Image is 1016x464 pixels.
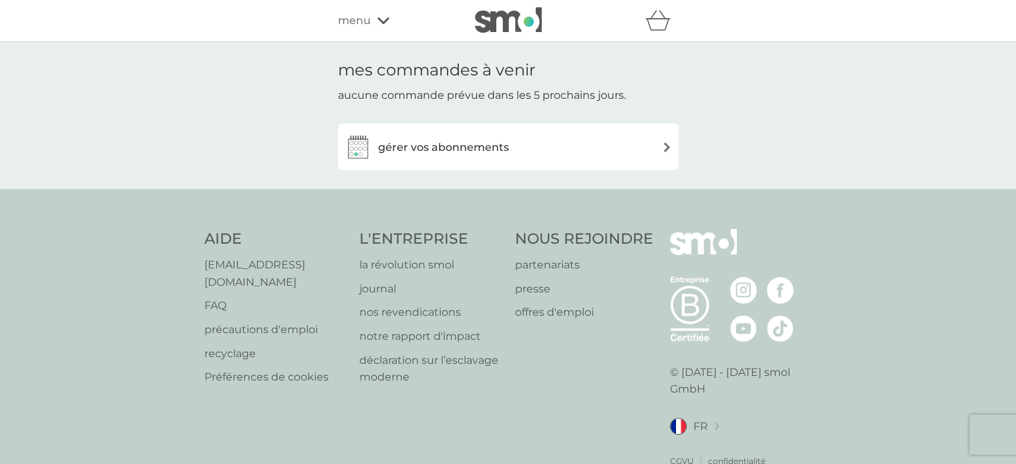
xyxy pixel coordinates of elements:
[693,418,708,435] span: FR
[670,229,737,274] img: smol
[515,280,653,298] a: presse
[359,328,502,345] a: notre rapport d'impact
[730,277,757,304] img: visitez la page Instagram de smol
[515,256,653,274] a: partenariats
[204,297,347,314] a: FAQ
[767,277,794,304] img: visitez la page Facebook de smol
[204,229,347,250] h4: AIDE
[338,12,371,29] span: menu
[767,315,794,342] img: visitez la page TikTok de smol
[338,61,536,80] h1: mes commandes à venir
[475,7,542,33] img: smol
[204,256,347,290] a: [EMAIL_ADDRESS][DOMAIN_NAME]
[662,142,672,152] img: flèche à droite
[378,139,509,156] h3: gérer vos abonnements
[670,418,687,435] img: FR drapeau
[515,229,653,250] h4: NOUS REJOINDRE
[730,315,757,342] img: visitez la page Youtube de smol
[204,369,347,386] a: Préférences de cookies
[204,321,347,338] a: précautions d'emploi
[359,352,502,386] a: déclaration sur l’esclavage moderne
[204,345,347,363] a: recyclage
[515,304,653,321] a: offres d'emploi
[359,256,502,274] a: la révolution smol
[359,280,502,298] a: journal
[715,423,719,430] img: changer de pays
[338,87,626,104] p: aucune commande prévue dans les 5 prochains jours.
[359,304,502,321] a: nos revendications
[645,7,679,34] div: panier
[670,364,812,398] p: © [DATE] - [DATE] smol GmbH
[359,229,502,250] h4: L'ENTREPRISE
